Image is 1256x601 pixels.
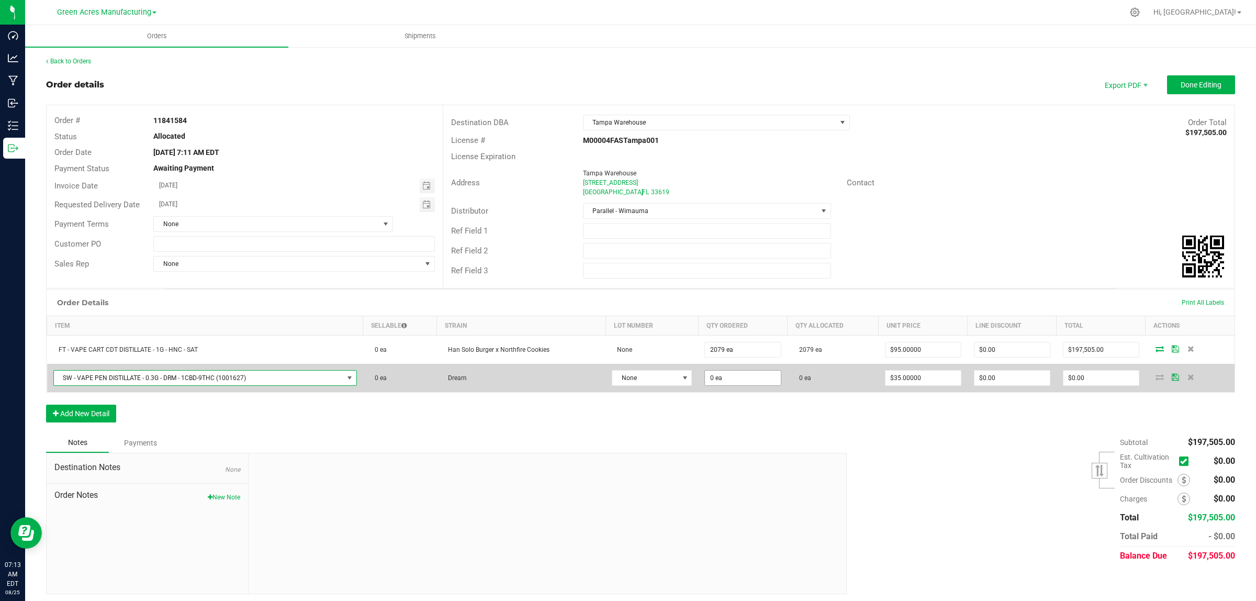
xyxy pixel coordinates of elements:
h1: Order Details [57,298,108,307]
span: FL [642,188,649,196]
span: None [154,217,379,231]
inline-svg: Inventory [8,120,18,131]
div: Notes [46,433,109,453]
span: Total [1120,513,1139,522]
th: Lot Number [605,316,698,336]
p: 08/25 [5,588,20,596]
span: , [641,188,642,196]
span: 0 ea [369,374,387,382]
span: License Expiration [451,152,515,161]
p: 07:13 AM EDT [5,560,20,588]
span: Ref Field 2 [451,246,488,255]
span: None [612,346,632,353]
span: None [612,371,678,385]
a: Shipments [288,25,552,47]
span: Toggle calendar [420,197,435,212]
span: Destination DBA [451,118,509,127]
span: Save Order Detail [1168,346,1183,352]
th: Total [1057,316,1146,336]
inline-svg: Analytics [8,53,18,63]
qrcode: 11841584 [1182,236,1224,277]
span: Han Solo Burger x Northfire Cookies [443,346,549,353]
span: Subtotal [1120,438,1148,447]
span: $0.00 [1214,456,1235,466]
a: Orders [25,25,288,47]
span: Calculate cultivation tax [1179,454,1193,469]
span: 0 ea [794,374,811,382]
span: Done Editing [1181,81,1221,89]
a: Back to Orders [46,58,91,65]
strong: Awaiting Payment [153,164,214,172]
span: $197,505.00 [1188,437,1235,447]
span: SW - VAPE PEN DISTILLATE - 0.3G - DRM - 1CBD-9THC (1001627) [54,371,343,385]
span: Order Total [1188,118,1227,127]
span: Save Order Detail [1168,374,1183,380]
th: Sellable [363,316,436,336]
span: Order Discounts [1120,476,1177,484]
input: 0 [974,371,1050,385]
input: 0 [1063,371,1139,385]
span: - $0.00 [1208,531,1235,541]
li: Export PDF [1094,75,1157,94]
span: Dream [443,374,467,382]
span: Contact [847,178,874,187]
span: None [154,257,421,271]
span: $0.00 [1214,475,1235,485]
input: 0 [1063,342,1139,357]
div: Manage settings [1128,7,1141,17]
span: License # [451,136,485,145]
span: Order Notes [54,489,240,502]
span: Ref Field 1 [451,226,488,236]
span: Est. Cultivation Tax [1120,453,1175,470]
span: Parallel - Wimauma [584,204,817,218]
input: 0 [885,371,961,385]
span: Customer PO [54,239,101,249]
span: Charges [1120,495,1177,503]
strong: 11841584 [153,116,187,125]
inline-svg: Outbound [8,143,18,153]
span: 2079 ea [794,346,822,353]
span: Green Acres Manufacturing [57,8,151,17]
span: Print All Labels [1182,299,1224,306]
span: Order # [54,116,80,125]
span: Requested Delivery Date [54,200,140,209]
th: Strain [436,316,605,336]
inline-svg: Inbound [8,98,18,108]
span: Sales Rep [54,259,89,269]
div: Order details [46,79,104,91]
inline-svg: Dashboard [8,30,18,41]
div: Payments [109,433,172,452]
span: $197,505.00 [1188,513,1235,522]
span: Invoice Date [54,181,98,191]
strong: [DATE] 7:11 AM EDT [153,148,219,157]
button: New Note [208,493,240,502]
input: 0 [705,342,780,357]
iframe: Resource center [10,517,42,549]
span: Toggle calendar [420,179,435,193]
input: 0 [705,371,780,385]
span: Tampa Warehouse [584,115,836,130]
span: $197,505.00 [1188,551,1235,561]
span: $0.00 [1214,494,1235,504]
span: [GEOGRAPHIC_DATA] [583,188,643,196]
img: Scan me! [1182,236,1224,277]
span: Total Paid [1120,531,1158,541]
button: Done Editing [1167,75,1235,94]
span: Delete Order Detail [1183,374,1199,380]
strong: M00004FASTampa001 [583,136,659,144]
span: Payment Status [54,164,109,173]
span: Tampa Warehouse [583,170,636,177]
span: Balance Due [1120,551,1167,561]
button: Add New Detail [46,405,116,422]
span: Status [54,132,77,141]
span: Destination Notes [54,461,240,474]
span: Shipments [390,31,450,41]
th: Qty Ordered [698,316,787,336]
span: Distributor [451,206,488,216]
input: 0 [974,342,1050,357]
th: Qty Allocated [788,316,879,336]
span: Delete Order Detail [1183,346,1199,352]
span: FT - VAPE CART CDT DISTILLATE - 1G - HNC - SAT [53,346,198,353]
span: Ref Field 3 [451,266,488,275]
